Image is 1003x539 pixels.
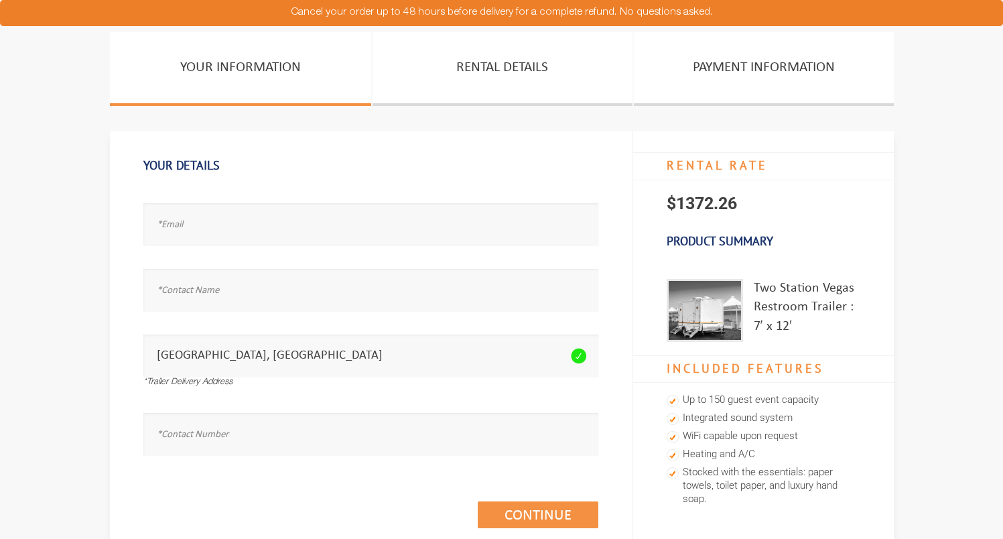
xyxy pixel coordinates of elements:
a: Continue [478,501,598,528]
div: Two Station Vegas Restroom Trailer : 7′ x 12′ [754,279,860,342]
input: *Contact Name [143,269,598,311]
h4: Included Features [633,355,894,383]
input: *Email [143,203,598,245]
input: *Trailer Delivery Address [143,335,598,377]
li: WiFi capable upon request [667,428,860,446]
a: Rental Details [373,32,632,106]
h4: RENTAL RATE [633,152,894,180]
button: Live Chat [949,485,1003,539]
a: Your Information [110,32,371,106]
p: $1372.26 [633,180,894,227]
a: PAYMENT INFORMATION [634,32,894,106]
li: Stocked with the essentials: paper towels, toilet paper, and luxury hand soap. [667,464,860,509]
li: Heating and A/C [667,446,860,464]
input: *Contact Number [143,413,598,455]
div: *Trailer Delivery Address [143,377,598,390]
h1: Your Details [143,152,598,180]
li: Integrated sound system [667,410,860,428]
li: Up to 150 guest event capacity [667,392,860,410]
h3: Product Summary [633,227,894,255]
